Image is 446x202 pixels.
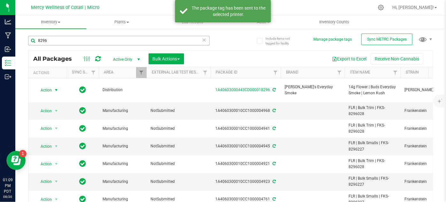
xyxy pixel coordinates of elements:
[349,158,397,170] span: FLR | Bulk Trim | FKS-8296028
[272,179,276,184] span: Sync from Compliance System
[299,15,370,29] a: Inventory Counts
[390,67,401,78] a: Filter
[216,88,270,92] a: 1A40603000443CD000018296
[272,108,276,113] span: Sync from Compliance System
[216,70,237,74] a: Package ID
[334,67,345,78] a: Filter
[272,161,276,166] span: Sync from Compliance System
[210,108,282,114] div: 1A4060300010CC1000004968
[392,5,434,10] span: Hi, [PERSON_NAME]!
[80,177,86,186] span: In Sync
[272,126,276,131] span: Sync from Compliance System
[150,179,207,185] span: NotSubmitted
[272,88,276,92] span: Sync from Compliance System
[103,87,143,93] span: Distribution
[371,53,423,64] button: Receive Non-Cannabis
[153,56,180,61] span: Bulk Actions
[270,67,281,78] a: Filter
[103,126,143,132] span: Manufacturing
[367,37,407,42] span: Sync METRC Packages
[152,70,202,74] a: External Lab Test Result
[349,122,397,135] span: FLR | Bulk Trim | FKS-8296028
[285,84,341,96] span: [PERSON_NAME]'s Everyday Smoke
[272,197,276,201] span: Sync from Compliance System
[52,124,60,133] span: select
[5,19,11,25] inline-svg: Analytics
[35,86,52,95] span: Action
[31,5,99,10] span: Mercy Wellness of Cotati | Micro
[3,177,12,194] p: 01:09 PM PDT
[104,70,113,74] a: Area
[5,32,11,39] inline-svg: Manufacturing
[150,108,207,114] span: NotSubmitted
[350,70,370,74] a: Item Name
[52,106,60,115] span: select
[349,105,397,117] span: FLR | Bulk Trim | FKS-8296028
[15,19,86,25] span: Inventory
[3,194,12,199] p: 08/20
[80,85,86,94] span: In Sync
[210,126,282,132] div: 1A4060300010CC1000004941
[6,151,26,170] iframe: Resource center
[15,15,86,29] a: Inventory
[103,108,143,114] span: Manufacturing
[5,46,11,52] inline-svg: Inbound
[72,70,96,74] a: Sync Status
[19,150,27,158] iframe: Resource center unread badge
[210,143,282,149] div: 1A4060300010CC1000004945
[80,142,86,151] span: In Sync
[5,74,11,80] inline-svg: Outbound
[86,15,157,29] a: Plants
[286,70,298,74] a: Brand
[349,140,397,152] span: FLR | Bulk Smalls | FKS-8296227
[35,124,52,133] span: Action
[349,84,397,96] span: 14g Flower | Buds Everyday Smoke | Lemon Kush
[35,177,52,186] span: Action
[103,161,143,167] span: Manufacturing
[149,53,184,64] button: Bulk Actions
[103,143,143,149] span: Manufacturing
[87,19,157,25] span: Plants
[361,34,412,45] button: Sync METRC Packages
[265,36,297,46] span: Include items not tagged for facility
[5,60,11,66] inline-svg: Inventory
[202,36,207,44] span: Clear
[35,159,52,168] span: Action
[157,15,228,29] a: Lab Results
[200,67,211,78] a: Filter
[272,144,276,148] span: Sync from Compliance System
[150,126,207,132] span: NotSubmitted
[28,36,210,45] input: Search Package ID, Item Name, SKU, Lot or Part Number...
[210,179,282,185] div: 1A4060300010CC1000004923
[80,159,86,168] span: In Sync
[33,71,64,75] div: Actions
[311,19,358,25] span: Inventory Counts
[191,5,266,18] div: The package tag has been sent to the selected printer.
[80,124,86,133] span: In Sync
[406,70,419,74] a: Strain
[377,4,385,11] div: Manage settings
[173,19,212,25] span: Lab Results
[150,161,207,167] span: NotSubmitted
[52,86,60,95] span: select
[210,161,282,167] div: 1A4060300010CC1000004921
[33,55,78,62] span: All Packages
[328,53,371,64] button: Export to Excel
[150,143,207,149] span: NotSubmitted
[136,67,147,78] a: Filter
[35,142,52,151] span: Action
[52,177,60,186] span: select
[313,37,352,42] button: Manage package tags
[103,179,143,185] span: Manufacturing
[80,106,86,115] span: In Sync
[35,106,52,115] span: Action
[349,175,397,188] span: FLR | Bulk Smalls | FKS-8296227
[52,142,60,151] span: select
[52,159,60,168] span: select
[88,67,99,78] a: Filter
